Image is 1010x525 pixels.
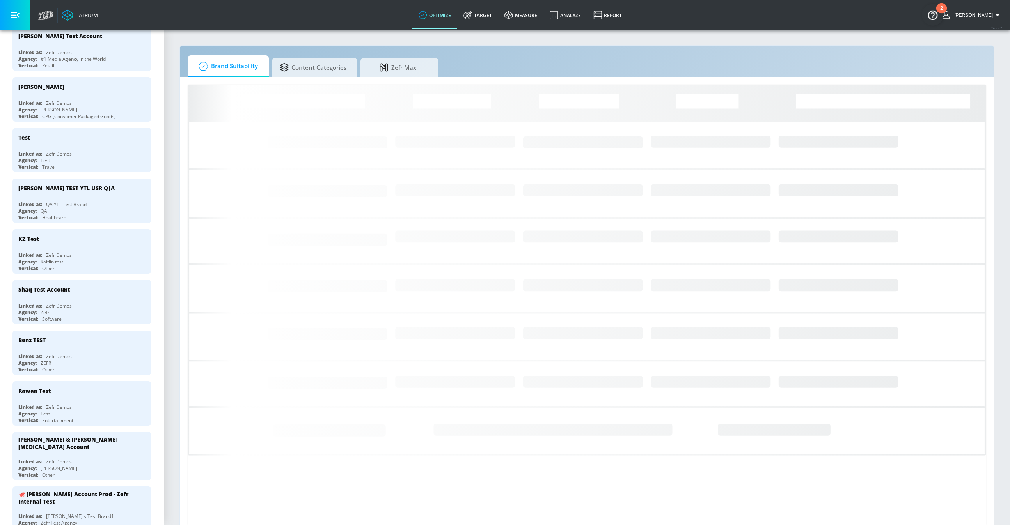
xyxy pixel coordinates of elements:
div: Vertical: [18,417,38,424]
div: [PERSON_NAME] [18,83,64,90]
div: [PERSON_NAME] & [PERSON_NAME][MEDICAL_DATA] AccountLinked as:Zefr DemosAgency:[PERSON_NAME]Vertic... [12,432,151,480]
div: CPG (Consumer Packaged Goods) [42,113,116,120]
div: #1 Media Agency in the World [41,56,106,62]
div: Software [42,316,62,322]
a: Target [457,1,498,29]
div: Zefr Demos [46,404,72,410]
div: Agency: [18,208,37,214]
div: Linked as: [18,404,42,410]
div: KZ TestLinked as:Zefr DemosAgency:Kaitlin testVertical:Other [12,229,151,274]
div: Linked as: [18,353,42,360]
a: optimize [412,1,457,29]
div: Retail [42,62,54,69]
div: Zefr Demos [46,150,72,157]
div: [PERSON_NAME] [41,106,77,113]
div: Linked as: [18,252,42,258]
a: Atrium [62,9,98,21]
div: [PERSON_NAME] TEST YTL USR Q|A [18,184,115,192]
div: TestLinked as:Zefr DemosAgency:TestVertical:Travel [12,128,151,172]
div: [PERSON_NAME] TEST YTL USR Q|ALinked as:QA YTL Test BrandAgency:QAVertical:Healthcare [12,179,151,223]
div: Linked as: [18,302,42,309]
div: Linked as: [18,458,42,465]
div: Shaq Test AccountLinked as:Zefr DemosAgency:ZefrVertical:Software [12,280,151,324]
div: Benz TESTLinked as:Zefr DemosAgency:ZEFRVertical:Other [12,331,151,375]
div: Rawan TestLinked as:Zefr DemosAgency:TestVertical:Entertainment [12,381,151,426]
span: Content Categories [280,58,346,77]
button: Open Resource Center, 2 new notifications [922,4,944,26]
div: Zefr [41,309,50,316]
div: 🐙 [PERSON_NAME] Account Prod - Zefr Internal Test [18,490,138,505]
div: Other [42,265,55,272]
div: [PERSON_NAME] [41,465,77,472]
div: Zefr Demos [46,100,72,106]
div: Agency: [18,56,37,62]
div: Vertical: [18,62,38,69]
a: Report [587,1,628,29]
div: QA YTL Test Brand [46,201,87,208]
div: Vertical: [18,472,38,478]
div: Test [41,157,50,164]
div: [PERSON_NAME]Linked as:Zefr DemosAgency:[PERSON_NAME]Vertical:CPG (Consumer Packaged Goods) [12,77,151,122]
div: Vertical: [18,164,38,170]
a: measure [498,1,543,29]
div: Linked as: [18,49,42,56]
div: Agency: [18,360,37,366]
div: Travel [42,164,56,170]
div: Other [42,366,55,373]
div: Shaq Test Account [18,286,70,293]
div: [PERSON_NAME] Test Account [18,32,102,40]
div: Agency: [18,258,37,265]
span: login as: shannon.belforti@zefr.com [951,12,993,18]
div: Vertical: [18,316,38,322]
div: Other [42,472,55,478]
div: Atrium [76,12,98,19]
div: Kaitlin test [41,258,63,265]
div: Linked as: [18,201,42,208]
span: Zefr Max [368,58,428,77]
div: Test [41,410,50,417]
div: Vertical: [18,366,38,373]
div: Rawan Test [18,387,51,394]
div: Zefr Demos [46,302,72,309]
div: Vertical: [18,265,38,272]
div: [PERSON_NAME] Test AccountLinked as:Zefr DemosAgency:#1 Media Agency in the WorldVertical:Retail [12,27,151,71]
a: Analyze [543,1,587,29]
div: Agency: [18,410,37,417]
div: Entertainment [42,417,73,424]
div: Zefr Demos [46,353,72,360]
div: [PERSON_NAME] & [PERSON_NAME][MEDICAL_DATA] Account [18,436,138,451]
button: [PERSON_NAME] [943,11,1002,20]
div: Agency: [18,106,37,113]
div: Vertical: [18,214,38,221]
div: Zefr Demos [46,252,72,258]
div: Zefr Demos [46,458,72,465]
div: KZ Test [18,235,39,242]
div: Vertical: [18,113,38,120]
div: Zefr Demos [46,49,72,56]
div: ZEFR [41,360,51,366]
div: Agency: [18,157,37,164]
div: Healthcare [42,214,66,221]
div: Agency: [18,465,37,472]
div: Linked as: [18,150,42,157]
div: 2 [940,8,943,18]
span: v 4.22.2 [991,26,1002,30]
div: Linked as: [18,513,42,520]
div: Linked as: [18,100,42,106]
div: Benz TEST [18,336,46,344]
div: Test [18,134,30,141]
div: [PERSON_NAME]'s Test Brand1 [46,513,114,520]
div: QA [41,208,47,214]
span: Brand Suitability [195,57,258,76]
div: Agency: [18,309,37,316]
